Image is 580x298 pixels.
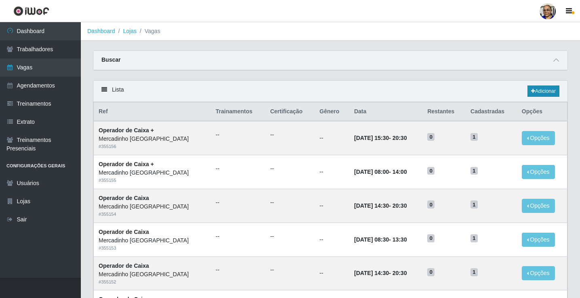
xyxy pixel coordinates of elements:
th: Gênero [315,102,350,121]
time: [DATE] 08:00 [354,169,389,175]
strong: Buscar [101,56,120,63]
a: Dashboard [87,28,115,34]
th: Restantes [422,102,466,121]
td: -- [315,256,350,290]
strong: Operador de Caixa + [99,127,154,133]
span: 1 [470,234,478,242]
button: Opções [522,131,555,145]
div: Mercadinho [GEOGRAPHIC_DATA] [99,236,206,245]
div: # 355155 [99,177,206,184]
span: 0 [427,133,434,141]
a: Lojas [123,28,136,34]
strong: - [354,202,407,209]
div: Lista [93,81,567,102]
a: Adicionar [527,85,559,97]
span: 1 [470,200,478,208]
div: Mercadinho [GEOGRAPHIC_DATA] [99,135,206,143]
div: # 355152 [99,279,206,285]
li: Vagas [137,27,160,35]
span: 1 [470,167,478,175]
button: Opções [522,233,555,247]
td: -- [315,189,350,223]
span: 1 [470,268,478,276]
ul: -- [216,198,261,207]
time: [DATE] 08:30 [354,236,389,243]
ul: -- [216,232,261,241]
strong: Operador de Caixa [99,195,149,201]
th: Opções [517,102,567,121]
th: Cadastradas [466,102,517,121]
time: [DATE] 15:30 [354,135,389,141]
span: 0 [427,167,434,175]
time: 14:00 [392,169,407,175]
div: # 355153 [99,245,206,252]
time: [DATE] 14:30 [354,202,389,209]
ul: -- [216,131,261,139]
strong: Operador de Caixa [99,229,149,235]
td: -- [315,121,350,155]
th: Certificação [265,102,314,121]
div: Mercadinho [GEOGRAPHIC_DATA] [99,270,206,279]
strong: Operador de Caixa [99,263,149,269]
th: Data [349,102,422,121]
button: Opções [522,165,555,179]
strong: - [354,270,407,276]
div: Mercadinho [GEOGRAPHIC_DATA] [99,169,206,177]
img: CoreUI Logo [13,6,49,16]
ul: -- [270,131,310,139]
span: 0 [427,234,434,242]
button: Opções [522,266,555,280]
time: 13:30 [392,236,407,243]
strong: Operador de Caixa + [99,161,154,167]
strong: - [354,169,407,175]
span: 0 [427,268,434,276]
ul: -- [270,198,310,207]
ul: -- [270,165,310,173]
ul: -- [270,232,310,241]
td: -- [315,223,350,256]
div: # 355156 [99,143,206,150]
th: Ref [94,102,211,121]
td: -- [315,155,350,189]
ul: -- [216,266,261,274]
button: Opções [522,199,555,213]
div: Mercadinho [GEOGRAPHIC_DATA] [99,202,206,211]
nav: breadcrumb [81,22,580,41]
strong: - [354,135,407,141]
span: 1 [470,133,478,141]
time: 20:30 [392,270,407,276]
ul: -- [270,266,310,274]
time: 20:30 [392,135,407,141]
span: 0 [427,200,434,208]
time: 20:30 [392,202,407,209]
ul: -- [216,165,261,173]
time: [DATE] 14:30 [354,270,389,276]
strong: - [354,236,407,243]
div: # 355154 [99,211,206,218]
th: Trainamentos [211,102,266,121]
